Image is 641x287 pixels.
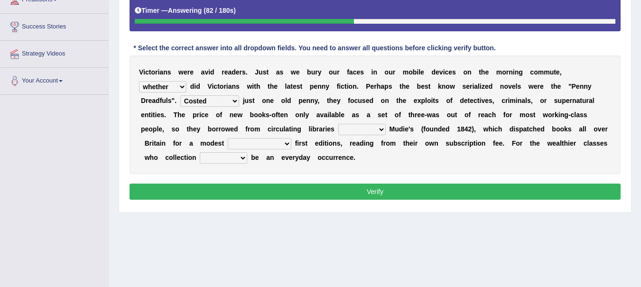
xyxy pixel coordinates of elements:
[146,97,148,104] b: r
[538,68,544,76] b: m
[223,83,226,90] b: r
[556,68,560,76] b: e
[250,111,254,119] b: b
[464,97,468,104] b: e
[266,68,269,76] b: t
[417,83,421,90] b: b
[551,83,553,90] b: t
[381,97,385,104] b: o
[0,14,109,37] a: Success Stories
[268,83,270,90] b: t
[425,97,427,104] b: l
[402,83,406,90] b: h
[593,97,595,104] b: l
[474,97,477,104] b: c
[158,68,159,76] b: i
[280,111,284,119] b: e
[190,68,194,76] b: e
[237,111,242,119] b: w
[333,68,337,76] b: u
[431,68,436,76] b: d
[317,97,319,104] b: ,
[560,68,562,76] b: ,
[157,111,160,119] b: e
[281,97,286,104] b: o
[496,68,502,76] b: m
[262,111,266,119] b: k
[521,97,525,104] b: a
[307,68,311,76] b: b
[443,68,445,76] b: i
[325,83,329,90] b: y
[236,83,240,90] b: s
[217,83,220,90] b: t
[287,83,291,90] b: a
[566,97,570,104] b: e
[254,111,258,119] b: o
[212,83,214,90] b: i
[445,68,449,76] b: c
[236,68,240,76] b: e
[303,97,307,104] b: e
[553,83,557,90] b: h
[452,68,456,76] b: s
[315,97,318,104] b: y
[417,68,418,76] b: i
[135,7,236,14] h5: Timer —
[582,97,586,104] b: u
[270,97,274,104] b: e
[337,97,341,104] b: y
[233,7,236,14] b: )
[531,97,533,104] b: ,
[274,83,278,90] b: e
[479,68,481,76] b: t
[245,97,249,104] b: u
[450,97,453,104] b: f
[296,68,300,76] b: e
[196,83,200,90] b: d
[446,97,450,104] b: o
[272,111,276,119] b: o
[518,97,522,104] b: n
[554,97,558,104] b: s
[428,83,431,90] b: t
[341,83,344,90] b: c
[442,83,446,90] b: n
[347,83,349,90] b: i
[588,83,592,90] b: y
[259,68,263,76] b: u
[516,97,518,104] b: i
[540,97,544,104] b: o
[314,83,317,90] b: e
[318,68,322,76] b: y
[164,111,166,119] b: .
[190,83,195,90] b: d
[584,83,588,90] b: n
[353,68,357,76] b: c
[580,97,582,104] b: t
[310,83,314,90] b: p
[287,97,291,104] b: d
[204,7,206,14] b: (
[354,97,358,104] b: c
[530,68,534,76] b: c
[389,83,392,90] b: s
[222,68,224,76] b: r
[515,68,519,76] b: n
[572,83,576,90] b: P
[527,97,531,104] b: s
[293,83,297,90] b: e
[362,97,366,104] b: s
[175,97,177,104] b: .
[145,111,149,119] b: n
[290,83,293,90] b: t
[373,68,377,76] b: n
[184,68,187,76] b: e
[205,111,209,119] b: e
[160,97,162,104] b: f
[149,68,151,76] b: t
[177,111,182,119] b: h
[285,97,287,104] b: l
[279,68,283,76] b: s
[194,83,196,90] b: i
